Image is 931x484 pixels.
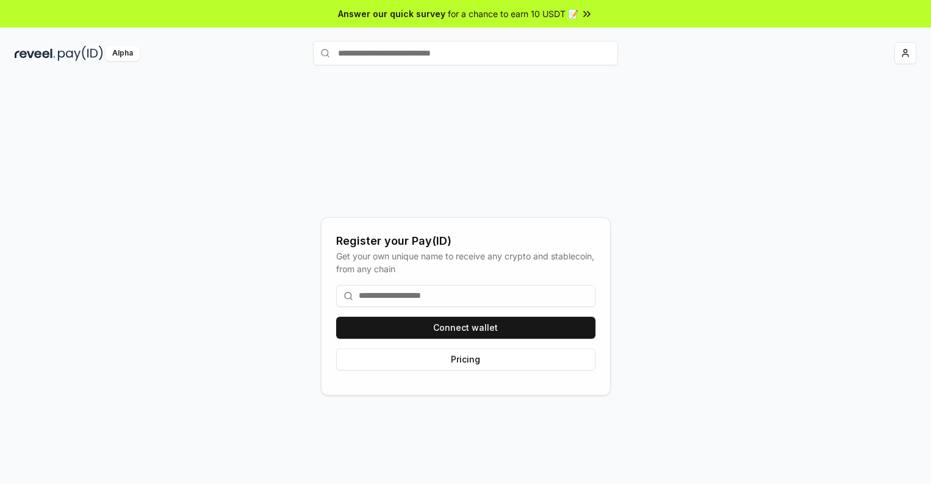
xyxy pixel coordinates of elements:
div: Get your own unique name to receive any crypto and stablecoin, from any chain [336,250,595,275]
div: Register your Pay(ID) [336,233,595,250]
div: Alpha [106,46,140,61]
button: Connect wallet [336,317,595,339]
img: reveel_dark [15,46,56,61]
button: Pricing [336,349,595,370]
span: for a chance to earn 10 USDT 📝 [448,7,578,20]
img: pay_id [58,46,103,61]
span: Answer our quick survey [338,7,445,20]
